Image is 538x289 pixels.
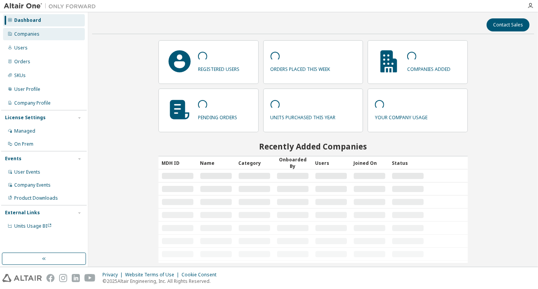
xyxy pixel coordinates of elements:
div: SKUs [14,72,26,79]
div: Onboarded By [277,156,309,169]
p: companies added [407,64,451,72]
div: Managed [14,128,35,134]
div: Users [14,45,28,51]
div: Events [5,156,21,162]
p: © 2025 Altair Engineering, Inc. All Rights Reserved. [102,278,221,284]
div: External Links [5,210,40,216]
h2: Recently Added Companies [158,141,468,151]
div: Status [392,157,424,169]
div: Company Events [14,182,51,188]
div: Users [315,157,347,169]
div: Website Terms of Use [125,272,182,278]
div: Joined On [353,157,386,169]
p: your company usage [375,112,427,121]
span: Units Usage BI [14,223,52,229]
div: Product Downloads [14,195,58,201]
img: Altair One [4,2,100,10]
div: User Events [14,169,40,175]
div: Privacy [102,272,125,278]
p: pending orders [198,112,237,121]
div: User Profile [14,86,40,92]
div: MDH ID [162,157,194,169]
div: License Settings [5,115,46,121]
button: Contact Sales [487,18,530,31]
p: orders placed this week [271,64,330,72]
div: Category [238,157,271,169]
div: Orders [14,59,30,65]
p: units purchased this year [271,112,336,121]
img: linkedin.svg [72,274,80,282]
div: Name [200,157,232,169]
div: Cookie Consent [182,272,221,278]
img: youtube.svg [84,274,96,282]
div: Companies [14,31,40,37]
p: registered users [198,64,239,72]
div: On Prem [14,141,33,147]
img: altair_logo.svg [2,274,42,282]
img: facebook.svg [46,274,54,282]
div: Company Profile [14,100,51,106]
div: Dashboard [14,17,41,23]
img: instagram.svg [59,274,67,282]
